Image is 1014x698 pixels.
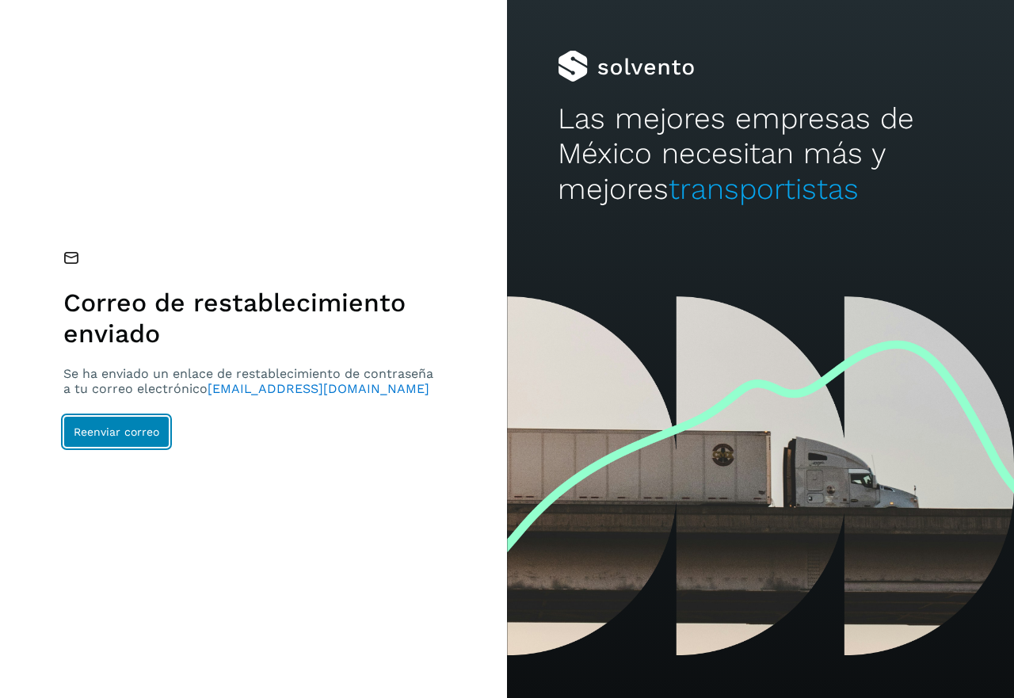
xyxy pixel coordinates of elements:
span: [EMAIL_ADDRESS][DOMAIN_NAME] [208,381,429,396]
span: Reenviar correo [74,426,159,437]
h2: Las mejores empresas de México necesitan más y mejores [558,101,963,207]
h1: Correo de restablecimiento enviado [63,288,440,349]
span: transportistas [669,172,859,206]
button: Reenviar correo [63,416,170,448]
p: Se ha enviado un enlace de restablecimiento de contraseña a tu correo electrónico [63,366,440,396]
